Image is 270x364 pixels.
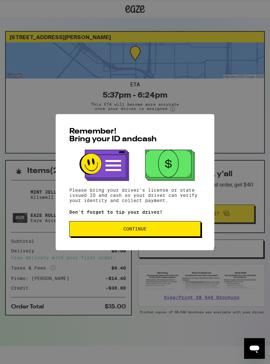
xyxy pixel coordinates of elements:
[123,227,147,231] span: Continue
[69,221,201,237] button: Continue
[244,338,265,359] iframe: Button to launch messaging window, conversation in progress
[69,209,201,215] p: Don't forget to tip your driver!
[69,128,157,143] span: Remember! Bring your ID and cash
[69,187,201,203] p: Please bring your driver's license or state issued ID and cash so your driver can verify your ide...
